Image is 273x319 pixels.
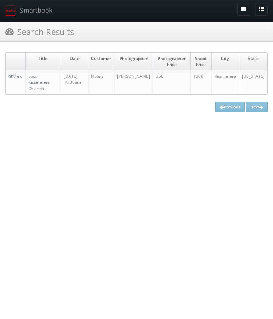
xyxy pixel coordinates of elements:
td: Date [61,53,88,70]
td: Customer [88,53,114,70]
td: Photographer Price [153,53,190,70]
td: 1300 [190,70,211,94]
td: State [239,53,267,70]
td: Shoot Price [190,53,211,70]
td: City [211,53,239,70]
img: smartbook-logo.png [5,5,16,16]
td: Photographer [114,53,153,70]
td: 350 [153,70,190,94]
h3: Search Results [5,26,74,38]
td: Hotels [88,70,114,94]
td: [US_STATE] [239,70,267,94]
td: Title [26,53,61,70]
td: Kissimmee [211,70,239,94]
td: [PERSON_NAME] [114,70,153,94]
a: voco Kissimmee Orlando [28,73,50,91]
a: View [8,73,22,79]
td: [DATE] 10:00am [61,70,88,94]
